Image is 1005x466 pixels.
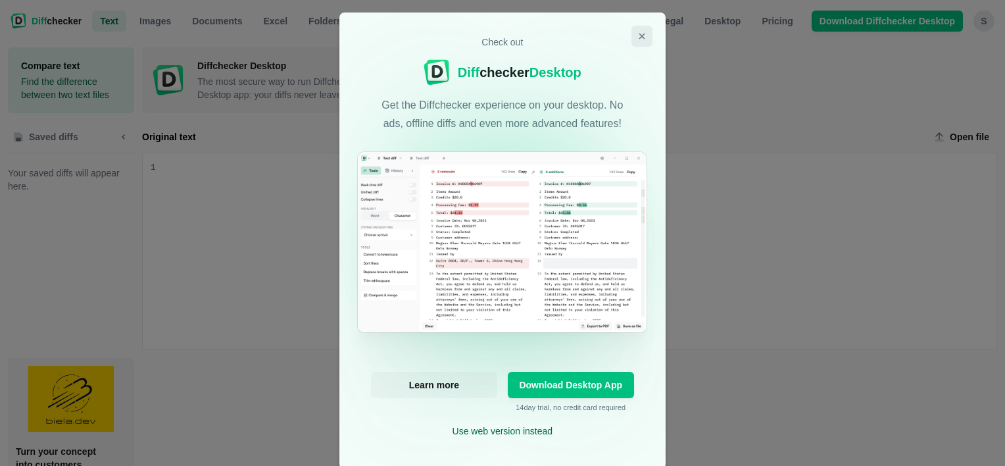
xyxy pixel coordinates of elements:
[371,97,634,134] p: Get the Diffchecker experience on your desktop. No ads, offline diffs and even more advanced feat...
[508,372,634,411] div: 14 day trial, no credit card required
[516,380,626,390] span: Download Desktop App
[406,378,462,392] span: Learn more
[358,152,647,332] img: Diffchecker interface screenshot
[529,66,581,80] span: Desktop
[508,372,634,398] a: Download Desktop App
[481,36,523,49] p: Check out
[458,64,581,82] div: checker
[453,426,553,436] a: Use web version instead
[371,372,497,398] a: Learn more
[631,26,652,47] button: Close modal
[458,66,479,80] span: Diff
[424,60,450,86] img: Diffchecker logo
